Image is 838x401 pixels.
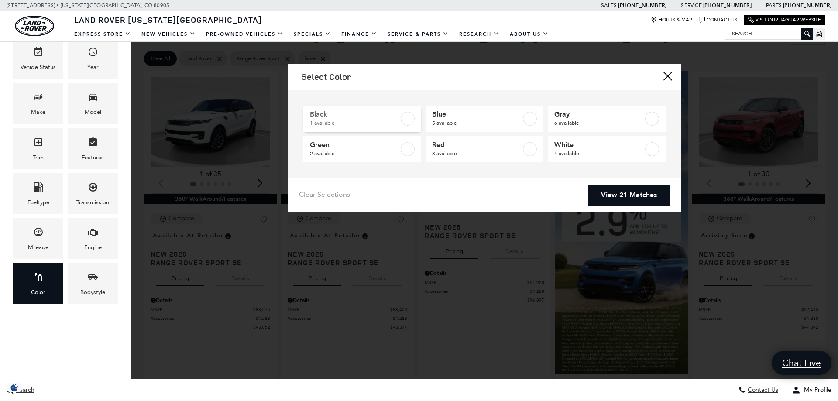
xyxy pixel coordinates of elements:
div: Fueltype [27,198,49,207]
div: Bodystyle [80,288,105,297]
span: Chat Live [778,357,825,369]
button: Open user profile menu [785,379,838,401]
a: Specials [288,27,336,42]
span: Year [88,45,98,62]
span: Red [432,141,521,149]
a: Blue5 available [426,106,543,132]
div: ModelModel [68,83,118,123]
div: BodystyleBodystyle [68,263,118,304]
a: White4 available [548,136,666,162]
span: Fueltype [33,180,44,198]
section: Click to Open Cookie Consent Modal [4,383,24,392]
div: VehicleVehicle Status [13,38,63,79]
a: Service & Parts [382,27,454,42]
a: Gray6 available [548,106,666,132]
a: Clear Selections [299,190,350,201]
span: Make [33,89,44,107]
div: Model [85,107,101,117]
span: Sales [601,2,617,8]
img: Opt-Out Icon [4,383,24,392]
span: Green [310,141,399,149]
span: Bodystyle [88,270,98,288]
nav: Main Navigation [69,27,554,42]
div: Features [82,153,104,162]
div: MileageMileage [13,218,63,259]
a: EXPRESS STORE [69,27,136,42]
a: Visit Our Jaguar Website [748,17,821,23]
span: 6 available [554,119,643,127]
a: Finance [336,27,382,42]
a: Hours & Map [651,17,692,23]
span: Features [88,135,98,153]
a: Research [454,27,505,42]
button: close [655,64,681,90]
div: TransmissionTransmission [68,173,118,214]
span: 1 available [310,119,399,127]
input: Search [725,28,813,39]
span: Land Rover [US_STATE][GEOGRAPHIC_DATA] [74,14,262,25]
span: 3 available [432,149,521,158]
a: About Us [505,27,554,42]
div: MakeMake [13,83,63,123]
div: Mileage [28,243,48,252]
span: My Profile [800,387,831,394]
span: Black [310,110,399,119]
a: Black1 available [303,106,421,132]
span: Gray [554,110,643,119]
div: EngineEngine [68,218,118,259]
a: [PHONE_NUMBER] [703,2,752,9]
a: Contact Us [699,17,737,23]
div: TrimTrim [13,128,63,169]
h2: Select Color [301,72,351,82]
div: FueltypeFueltype [13,173,63,214]
a: [STREET_ADDRESS] • [US_STATE][GEOGRAPHIC_DATA], CO 80905 [7,2,169,8]
div: FeaturesFeatures [68,128,118,169]
span: Service [681,2,701,8]
div: Vehicle Status [21,62,56,72]
span: Transmission [88,180,98,198]
span: Parts [766,2,782,8]
a: Pre-Owned Vehicles [201,27,288,42]
span: 4 available [554,149,643,158]
span: 5 available [432,119,521,127]
a: [PHONE_NUMBER] [618,2,666,9]
a: Chat Live [772,351,831,375]
a: Red3 available [426,136,543,162]
div: YearYear [68,38,118,79]
img: Land Rover [15,16,54,36]
span: Blue [432,110,521,119]
span: Vehicle [33,45,44,62]
div: Year [87,62,99,72]
span: Trim [33,135,44,153]
span: 2 available [310,149,399,158]
div: Transmission [76,198,109,207]
a: [PHONE_NUMBER] [783,2,831,9]
a: Land Rover [US_STATE][GEOGRAPHIC_DATA] [69,14,267,25]
div: Engine [84,243,102,252]
a: New Vehicles [136,27,201,42]
span: Contact Us [745,387,778,394]
div: ColorColor [13,263,63,304]
span: Model [88,89,98,107]
a: Green2 available [303,136,421,162]
span: White [554,141,643,149]
span: Engine [88,225,98,243]
span: Mileage [33,225,44,243]
div: Color [31,288,45,297]
a: View 21 Matches [588,185,670,206]
div: Make [31,107,45,117]
a: land-rover [15,16,54,36]
div: Trim [33,153,44,162]
span: Color [33,270,44,288]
